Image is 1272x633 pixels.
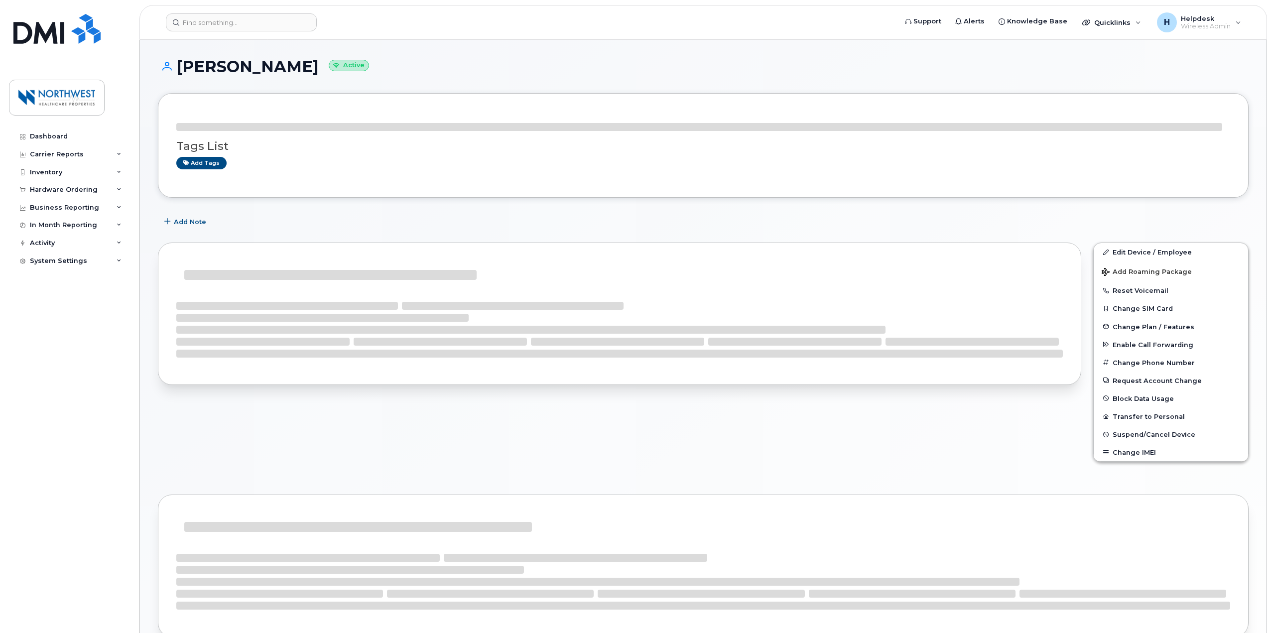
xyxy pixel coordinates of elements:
[1094,243,1248,261] a: Edit Device / Employee
[1094,407,1248,425] button: Transfer to Personal
[158,213,215,231] button: Add Note
[176,157,227,169] a: Add tags
[1113,431,1195,438] span: Suspend/Cancel Device
[1094,354,1248,372] button: Change Phone Number
[174,217,206,227] span: Add Note
[1113,341,1193,348] span: Enable Call Forwarding
[1094,299,1248,317] button: Change SIM Card
[1094,425,1248,443] button: Suspend/Cancel Device
[1094,281,1248,299] button: Reset Voicemail
[158,58,1249,75] h1: [PERSON_NAME]
[329,60,369,71] small: Active
[1094,389,1248,407] button: Block Data Usage
[1094,443,1248,461] button: Change IMEI
[1102,268,1192,277] span: Add Roaming Package
[1094,336,1248,354] button: Enable Call Forwarding
[1094,261,1248,281] button: Add Roaming Package
[1094,318,1248,336] button: Change Plan / Features
[1113,323,1194,330] span: Change Plan / Features
[1094,372,1248,389] button: Request Account Change
[176,140,1230,152] h3: Tags List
